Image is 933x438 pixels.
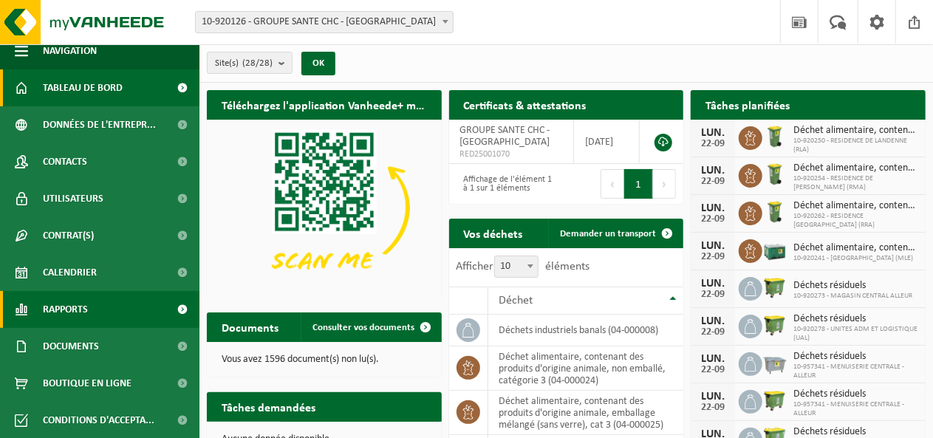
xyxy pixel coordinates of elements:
span: 10-957341 - MENUISERIE CENTRALE - ALLEUR [793,363,918,380]
a: Consulter vos documents [301,312,440,342]
img: WB-0140-HPE-GN-50 [762,162,787,187]
span: 10-920273 - MAGASIN CENTRAL ALLEUR [793,292,912,301]
div: 22-09 [698,327,728,338]
span: 10-920262 - RESIDENCE [GEOGRAPHIC_DATA] (RRA) [793,212,918,230]
div: 22-09 [698,365,728,375]
div: 22-09 [698,252,728,262]
span: Déchet alimentaire, contenant des produits d'origine animale, non emballé, catég... [793,162,918,174]
div: Affichage de l'élément 1 à 1 sur 1 éléments [457,168,559,200]
div: 22-09 [698,403,728,413]
div: LUN. [698,391,728,403]
div: 22-09 [698,177,728,187]
span: Déchets résiduels [793,280,912,292]
span: 10-920241 - [GEOGRAPHIC_DATA] (MLE) [793,254,918,263]
button: 1 [624,169,653,199]
button: Next [653,169,676,199]
span: Déchets résiduels [793,426,918,438]
span: Déchets résiduels [793,351,918,363]
span: 10-920126 - GROUPE SANTE CHC - LIÈGE [196,12,453,32]
div: LUN. [698,165,728,177]
img: PB-LB-0680-HPE-GN-01 [762,237,787,262]
count: (28/28) [242,58,273,68]
span: 10-920278 - UNITES ADM ET LOGISTIQUE (UAL) [793,325,918,343]
h2: Tâches planifiées [691,90,804,119]
span: Déchet alimentaire, contenant des produits d'origine animale, emballage mélangé ... [793,242,918,254]
div: 22-09 [698,139,728,149]
h2: Vos déchets [449,219,538,247]
h2: Téléchargez l'application Vanheede+ maintenant! [207,90,442,119]
span: 10-920126 - GROUPE SANTE CHC - LIÈGE [195,11,454,33]
span: Tableau de bord [43,69,123,106]
td: déchet alimentaire, contenant des produits d'origine animale, emballage mélangé (sans verre), cat... [488,391,684,435]
span: Navigation [43,32,97,69]
span: 10 [494,256,539,278]
h2: Certificats & attestations [449,90,601,119]
div: LUN. [698,353,728,365]
div: LUN. [698,315,728,327]
a: Demander un transport [548,219,682,248]
span: Demander un transport [560,229,656,239]
div: LUN. [698,278,728,290]
div: LUN. [698,127,728,139]
td: déchets industriels banals (04-000008) [488,315,684,346]
button: OK [301,52,335,75]
span: Documents [43,328,99,365]
span: Déchets résiduels [793,313,918,325]
img: Download de VHEPlus App [207,120,442,295]
p: Vous avez 1596 document(s) non lu(s). [222,355,427,365]
h2: Tâches demandées [207,392,330,421]
span: RED25001070 [460,148,563,160]
label: Afficher éléments [457,261,590,273]
div: 22-09 [698,290,728,300]
img: WB-2500-GAL-GY-04 [762,350,787,375]
img: WB-0140-HPE-GN-50 [762,124,787,149]
img: WB-0140-HPE-GN-50 [762,199,787,225]
span: 10-920250 - RESIDENCE DE LANDENNE (RLA) [793,137,918,154]
span: Site(s) [215,52,273,75]
td: déchet alimentaire, contenant des produits d'origine animale, non emballé, catégorie 3 (04-000024) [488,346,684,391]
img: WB-1100-HPE-GN-51 [762,388,787,413]
span: Déchet alimentaire, contenant des produits d'origine animale, non emballé, catég... [793,125,918,137]
button: Previous [601,169,624,199]
span: 10 [495,256,538,277]
span: 10-920254 - RESIDENCE DE [PERSON_NAME] (RMA) [793,174,918,192]
span: Contacts [43,143,87,180]
span: Calendrier [43,254,97,291]
span: Déchet alimentaire, contenant des produits d'origine animale, non emballé, catég... [793,200,918,212]
img: WB-1100-HPE-GN-50 [762,275,787,300]
div: LUN. [698,240,728,252]
img: WB-1100-HPE-GN-50 [762,312,787,338]
span: Utilisateurs [43,180,103,217]
td: [DATE] [574,120,640,164]
span: Rapports [43,291,88,328]
button: Site(s)(28/28) [207,52,293,74]
div: 22-09 [698,214,728,225]
span: Consulter vos documents [312,323,414,332]
span: Données de l'entrepr... [43,106,156,143]
h2: Documents [207,312,293,341]
span: GROUPE SANTE CHC - [GEOGRAPHIC_DATA] [460,125,550,148]
span: Déchet [499,295,533,307]
div: LUN. [698,202,728,214]
span: Boutique en ligne [43,365,131,402]
span: Contrat(s) [43,217,94,254]
span: Déchets résiduels [793,389,918,400]
span: 10-957341 - MENUISERIE CENTRALE - ALLEUR [793,400,918,418]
